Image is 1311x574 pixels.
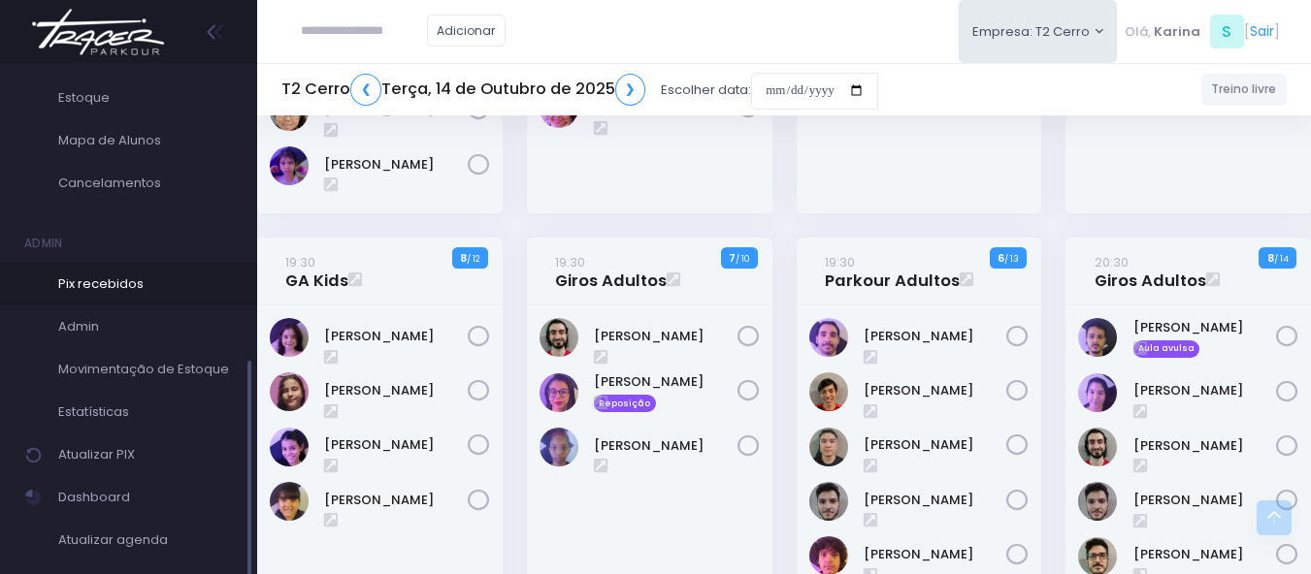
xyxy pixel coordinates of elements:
[24,224,63,263] h4: Admin
[998,250,1004,266] strong: 6
[58,314,233,339] span: Admin
[1078,482,1117,521] img: Ian Magalhães
[281,74,645,106] h5: T2 Cerro Terça, 14 de Outubro de 2025
[864,491,1007,510] a: [PERSON_NAME]
[324,327,468,346] a: [PERSON_NAME]
[1004,253,1019,265] small: / 13
[1133,340,1200,358] span: Aula avulsa
[864,381,1007,400] a: [PERSON_NAME]
[825,253,855,271] small: 19:30
[809,372,848,411] img: Eduardo Ribeiro Castro
[467,253,479,265] small: / 12
[350,74,381,106] a: ❮
[555,252,667,291] a: 19:30Giros Adultos
[809,428,848,466] img: Guilherme Sato
[1250,21,1274,42] a: Sair
[540,373,578,412] img: Gabriella Gomes de Melo
[58,485,233,510] span: Dashboard
[324,491,468,510] a: [PERSON_NAME]
[809,318,848,357] img: Arnaldo Barbosa Pinto
[594,372,737,392] a: [PERSON_NAME]
[1133,381,1277,400] a: [PERSON_NAME]
[427,15,507,47] a: Adicionar
[1078,318,1117,357] img: Alexandre Alló
[540,428,578,466] img: Rosa Luiza Barbosa Luciano
[1125,22,1151,42] span: Olá,
[1133,318,1277,337] a: [PERSON_NAME]
[1267,250,1274,266] strong: 8
[1117,10,1287,53] div: [ ]
[1095,252,1206,291] a: 20:30Giros Adultos
[58,399,233,425] span: Estatísticas
[1274,253,1289,265] small: / 14
[736,253,749,265] small: / 10
[270,428,309,466] img: Livia Braga de Oliveira
[58,271,233,297] span: Pix recebidos
[540,318,578,357] img: Bruno Milan Perfetto
[864,327,1007,346] a: [PERSON_NAME]
[825,252,960,291] a: 19:30Parkour Adultos
[864,545,1007,564] a: [PERSON_NAME]
[270,482,309,521] img: Manuella Brizuela Munhoz
[615,74,646,106] a: ❯
[58,357,233,382] span: Movimentação de Estoque
[594,436,737,456] a: [PERSON_NAME]
[58,527,233,553] span: Atualizar agenda
[594,327,737,346] a: [PERSON_NAME]
[285,253,315,271] small: 19:30
[1078,373,1117,412] img: Barbara Lamauchi
[58,442,233,467] span: Atualizar PIX
[324,155,468,175] a: [PERSON_NAME]
[1154,22,1200,42] span: Karina
[1201,74,1288,106] a: Treino livre
[281,68,878,112] div: Escolher data:
[58,85,233,111] span: Estoque
[1078,428,1117,466] img: Bruno Milan Perfetto
[594,395,656,412] span: Reposição
[809,482,848,521] img: Ian Magalhães
[864,435,1007,455] a: [PERSON_NAME]
[555,253,585,271] small: 19:30
[1133,545,1277,564] a: [PERSON_NAME]
[285,252,348,291] a: 19:30GA Kids
[270,146,309,185] img: Nina Mascarenhas Lopes
[270,372,309,411] img: Isabella terra
[324,435,468,455] a: [PERSON_NAME]
[1133,436,1277,456] a: [PERSON_NAME]
[1095,253,1129,271] small: 20:30
[1210,15,1244,48] span: S
[729,250,736,266] strong: 7
[324,381,468,400] a: [PERSON_NAME]
[270,318,309,357] img: Catarina Iwata Toledo
[58,128,233,153] span: Mapa de Alunos
[58,171,233,196] span: Cancelamentos
[460,250,467,266] strong: 8
[1133,491,1277,510] a: [PERSON_NAME]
